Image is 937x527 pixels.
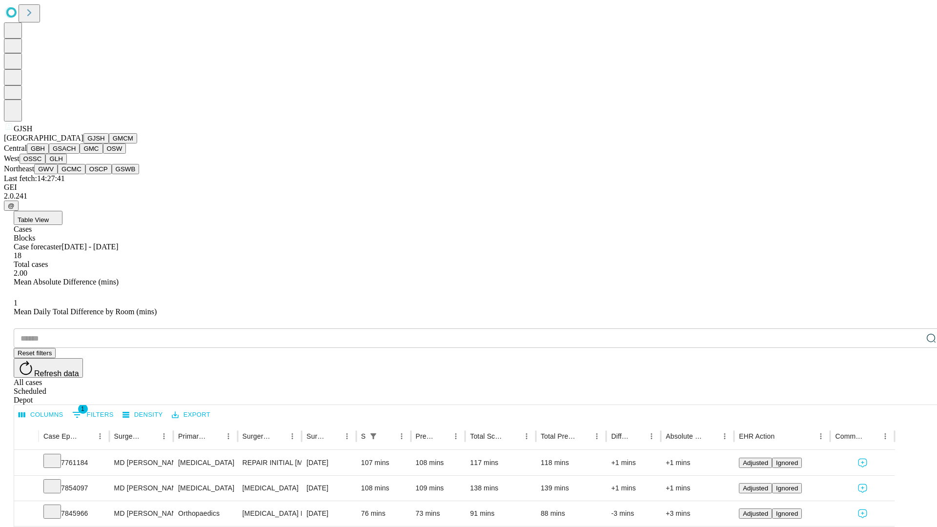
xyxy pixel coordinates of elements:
div: [MEDICAL_DATA] MEDIAL OR LATERAL MENISCECTOMY [243,501,297,526]
div: 2.0.241 [4,192,933,201]
span: Ignored [776,510,798,517]
button: Menu [340,429,354,443]
div: -3 mins [611,501,656,526]
div: +1 mins [666,450,729,475]
span: Adjusted [743,510,768,517]
div: 138 mins [470,476,531,501]
div: +1 mins [611,476,656,501]
button: GJSH [83,133,109,143]
button: GMCM [109,133,137,143]
div: 109 mins [416,476,461,501]
button: Export [169,407,213,423]
button: Reset filters [14,348,56,358]
button: Sort [208,429,222,443]
button: Menu [395,429,408,443]
button: Adjusted [739,458,772,468]
div: Predicted In Room Duration [416,432,435,440]
div: Surgeon Name [114,432,143,440]
button: OSSC [20,154,46,164]
button: Sort [704,429,718,443]
span: Northeast [4,164,34,173]
button: Adjusted [739,483,772,493]
button: Sort [326,429,340,443]
button: Table View [14,211,62,225]
div: [MEDICAL_DATA] [178,450,232,475]
div: 76 mins [361,501,406,526]
span: Total cases [14,260,48,268]
button: Menu [520,429,533,443]
button: Sort [143,429,157,443]
span: Reset filters [18,349,52,357]
div: 107 mins [361,450,406,475]
span: GJSH [14,124,32,133]
div: +1 mins [666,476,729,501]
div: 7854097 [43,476,104,501]
div: MD [PERSON_NAME] [PERSON_NAME] [114,501,168,526]
div: REPAIR INITIAL [MEDICAL_DATA] REDUCIBLE AGE [DEMOGRAPHIC_DATA] OR MORE [243,450,297,475]
div: Case Epic Id [43,432,79,440]
button: Show filters [70,407,116,423]
div: GEI [4,183,933,192]
div: [DATE] [306,501,351,526]
div: Surgery Date [306,432,326,440]
button: Sort [775,429,789,443]
span: [GEOGRAPHIC_DATA] [4,134,83,142]
div: 7845966 [43,501,104,526]
button: Select columns [16,407,66,423]
div: +3 mins [666,501,729,526]
span: Ignored [776,485,798,492]
div: [MEDICAL_DATA] [178,476,232,501]
button: Sort [80,429,93,443]
div: 117 mins [470,450,531,475]
button: Menu [590,429,604,443]
button: Expand [19,506,34,523]
button: Ignored [772,508,802,519]
button: Sort [381,429,395,443]
div: 139 mins [541,476,602,501]
button: Expand [19,480,34,497]
button: GWV [34,164,58,174]
button: Menu [285,429,299,443]
button: Menu [93,429,107,443]
button: Ignored [772,483,802,493]
div: 88 mins [541,501,602,526]
div: Comments [835,432,863,440]
button: Sort [272,429,285,443]
div: 1 active filter [367,429,380,443]
span: 1 [14,299,18,307]
span: Table View [18,216,49,223]
span: Adjusted [743,459,768,466]
button: GMC [80,143,102,154]
span: Refresh data [34,369,79,378]
div: 73 mins [416,501,461,526]
button: GBH [27,143,49,154]
span: Mean Absolute Difference (mins) [14,278,119,286]
div: Absolute Difference [666,432,703,440]
div: 91 mins [470,501,531,526]
button: Sort [865,429,878,443]
button: Adjusted [739,508,772,519]
button: Expand [19,455,34,472]
span: 1 [78,404,88,414]
div: EHR Action [739,432,774,440]
button: Menu [449,429,463,443]
div: 108 mins [416,450,461,475]
div: MD [PERSON_NAME] [114,476,168,501]
span: Ignored [776,459,798,466]
span: West [4,154,20,162]
div: [DATE] [306,450,351,475]
div: Orthopaedics [178,501,232,526]
button: Menu [157,429,171,443]
button: GSWB [112,164,140,174]
span: Central [4,144,27,152]
button: OSCP [85,164,112,174]
span: Adjusted [743,485,768,492]
div: 7761184 [43,450,104,475]
button: GCMC [58,164,85,174]
button: Sort [506,429,520,443]
div: +1 mins [611,450,656,475]
button: Menu [222,429,235,443]
div: Difference [611,432,630,440]
div: [MEDICAL_DATA] [243,476,297,501]
button: Sort [576,429,590,443]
